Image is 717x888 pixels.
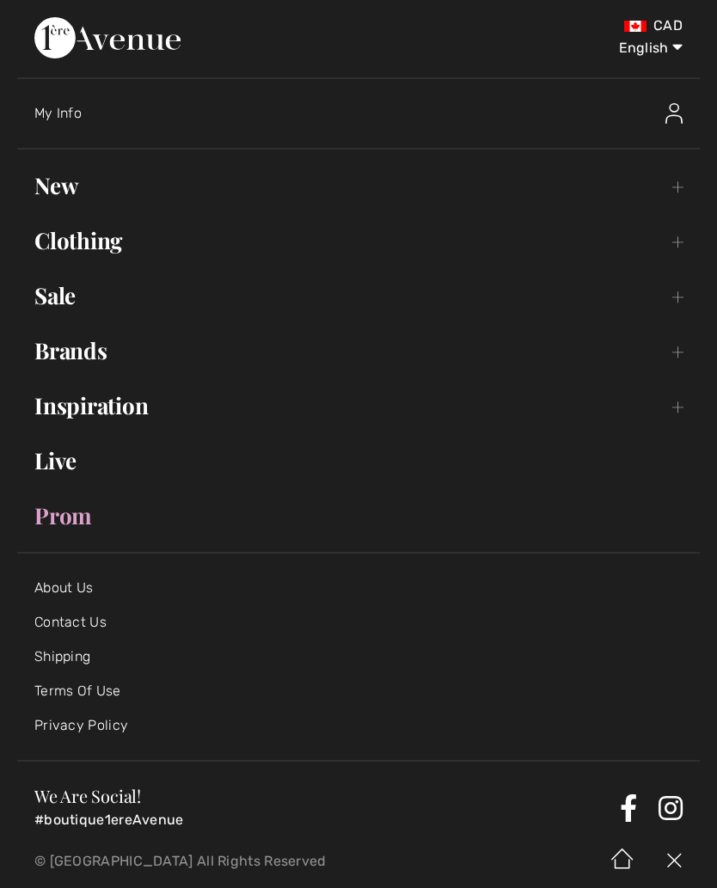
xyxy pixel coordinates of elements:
[17,277,700,315] a: Sale
[597,835,648,888] img: Home
[34,683,121,699] a: Terms Of Use
[34,86,700,141] a: My InfoMy Info
[423,17,683,34] div: CAD
[34,855,423,867] p: © [GEOGRAPHIC_DATA] All Rights Reserved
[620,794,637,822] a: Facebook
[648,835,700,888] img: X
[17,497,700,535] a: Prom
[34,717,128,733] a: Privacy Policy
[17,442,700,480] a: Live
[34,17,181,58] img: 1ère Avenue
[34,787,613,805] h3: We Are Social!
[34,105,82,121] span: My Info
[665,103,683,124] img: My Info
[17,167,700,205] a: New
[17,387,700,425] a: Inspiration
[659,794,683,822] a: Instagram
[34,579,93,596] a: About Us
[34,648,90,664] a: Shipping
[17,332,700,370] a: Brands
[17,222,700,260] a: Clothing
[34,614,107,630] a: Contact Us
[34,811,613,829] p: #boutique1ereAvenue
